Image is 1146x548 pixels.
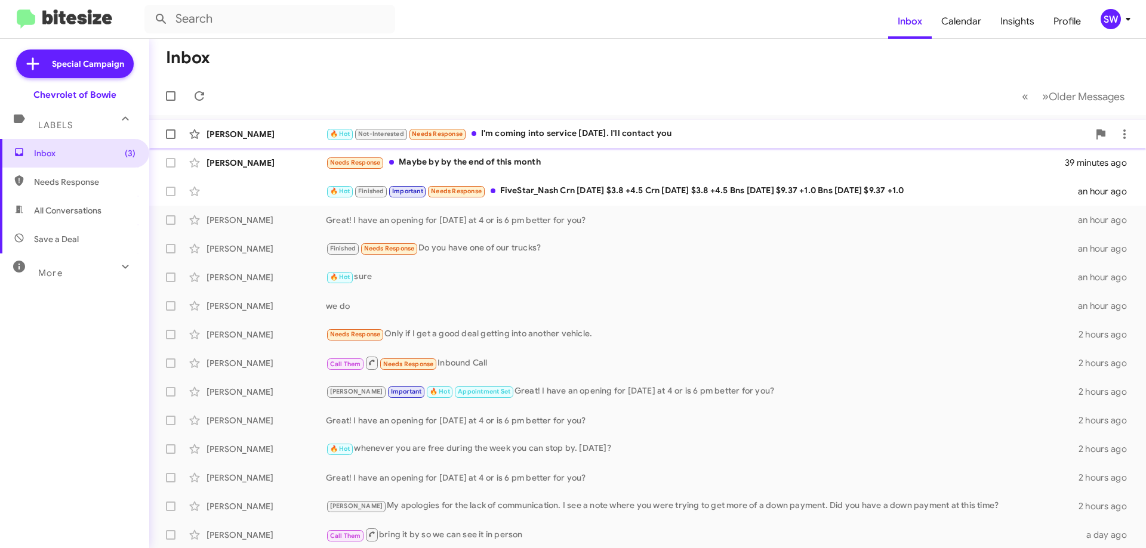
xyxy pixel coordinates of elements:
span: 🔥 Hot [330,273,350,281]
div: [PERSON_NAME] [207,500,326,512]
span: 🔥 Hot [330,130,350,138]
span: Needs Response [330,330,381,338]
div: Great! I have an opening for [DATE] at 4 or is 6 pm better for you? [326,414,1079,426]
input: Search [144,5,395,33]
a: Inbox [888,4,932,39]
div: [PERSON_NAME] [207,300,326,312]
span: Special Campaign [52,58,124,70]
span: Labels [38,120,73,131]
span: All Conversations [34,205,101,216]
div: sure [326,270,1078,284]
span: Important [391,388,422,395]
div: [PERSON_NAME] [207,271,326,283]
span: Save a Deal [34,233,79,245]
div: an hour ago [1078,214,1136,226]
div: [PERSON_NAME] [207,128,326,140]
div: 2 hours ago [1079,472,1136,484]
div: 2 hours ago [1079,443,1136,455]
div: an hour ago [1078,185,1136,197]
span: More [38,268,63,278]
span: 🔥 Hot [330,445,350,453]
span: 🔥 Hot [430,388,450,395]
div: I'm coming into service [DATE]. I'll contact you [326,127,1089,141]
div: 2 hours ago [1079,357,1136,369]
div: [PERSON_NAME] [207,472,326,484]
div: 39 minutes ago [1065,157,1136,169]
div: Great! I have an opening for [DATE] at 4 or is 6 pm better for you? [326,385,1079,398]
a: Profile [1044,4,1090,39]
span: » [1042,89,1049,104]
div: Chevrolet of Bowie [33,89,116,101]
span: Older Messages [1049,90,1125,103]
span: (3) [125,147,135,159]
a: Insights [991,4,1044,39]
div: [PERSON_NAME] [207,357,326,369]
div: [PERSON_NAME] [207,414,326,426]
div: Maybe by by the end of this month [326,156,1065,169]
div: Do you have one of our trucks? [326,242,1078,255]
div: an hour ago [1078,243,1136,255]
div: Great! I have an opening for [DATE] at 4 or is 6 pm better for you? [326,472,1079,484]
div: 2 hours ago [1079,500,1136,512]
span: Finished [330,244,356,252]
div: 2 hours ago [1079,386,1136,398]
div: My apologies for the lack of communication. I see a note where you were trying to get more of a d... [326,499,1079,513]
div: FiveStar_Nash Crn [DATE] $3.8 +4.5 Crn [DATE] $3.8 +4.5 Bns [DATE] $9.37 +1.0 Bns [DATE] $9.37 +1.0 [326,184,1078,198]
span: « [1022,89,1028,104]
span: Appointment Set [458,388,510,395]
span: Needs Response [412,130,463,138]
div: Great! I have an opening for [DATE] at 4 or is 6 pm better for you? [326,214,1078,226]
button: Next [1035,84,1132,109]
span: Call Them [330,360,361,368]
span: [PERSON_NAME] [330,388,383,395]
span: Important [392,187,423,195]
span: Call Them [330,532,361,540]
div: [PERSON_NAME] [207,157,326,169]
nav: Page navigation example [1015,84,1132,109]
span: Needs Response [364,244,415,252]
div: an hour ago [1078,300,1136,312]
button: SW [1090,9,1133,29]
div: an hour ago [1078,271,1136,283]
span: 🔥 Hot [330,187,350,195]
a: Special Campaign [16,49,134,78]
div: Inbound Call [326,355,1079,370]
span: Needs Response [34,176,135,188]
div: bring it by so we can see it in person [326,527,1079,542]
div: [PERSON_NAME] [207,329,326,340]
div: 2 hours ago [1079,329,1136,340]
span: Finished [358,187,384,195]
div: [PERSON_NAME] [207,214,326,226]
span: Needs Response [431,187,482,195]
span: Needs Response [330,159,381,166]
h1: Inbox [166,48,210,67]
div: SW [1101,9,1121,29]
div: a day ago [1079,529,1136,541]
button: Previous [1015,84,1036,109]
span: Not-Interested [358,130,404,138]
div: [PERSON_NAME] [207,243,326,255]
div: [PERSON_NAME] [207,529,326,541]
a: Calendar [932,4,991,39]
div: whenever you are free during the week you can stop by. [DATE]? [326,442,1079,456]
div: [PERSON_NAME] [207,443,326,455]
div: Only if I get a good deal getting into another vehicle. [326,327,1079,341]
div: [PERSON_NAME] [207,386,326,398]
div: we do [326,300,1078,312]
div: 2 hours ago [1079,414,1136,426]
span: Needs Response [383,360,434,368]
span: [PERSON_NAME] [330,502,383,510]
span: Inbox [34,147,135,159]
